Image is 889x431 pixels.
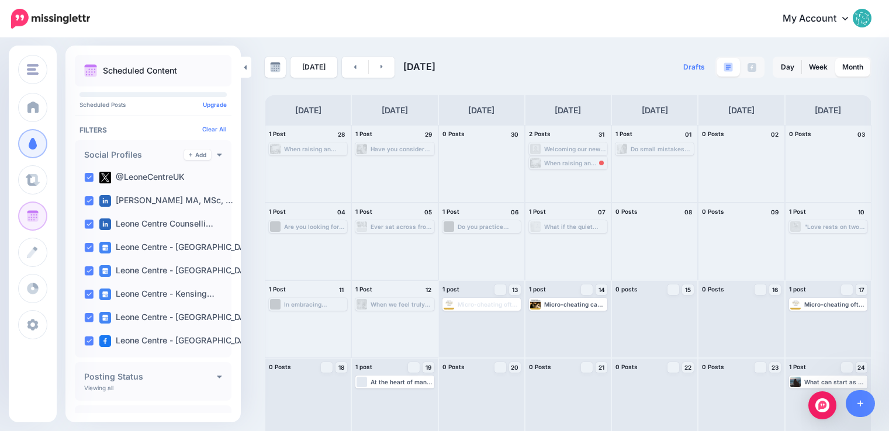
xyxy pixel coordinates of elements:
h4: 08 [682,207,694,217]
div: When raising an autistic child, the focus often shifts entirely to care and survival—leaving the ... [544,159,606,166]
img: google_business-square.png [99,265,111,277]
span: 21 [599,364,604,370]
span: 24 [857,364,865,370]
div: When raising an autistic child, the focus often shifts entirely to care and survival—leaving the ... [284,145,346,152]
a: 20 [509,362,521,373]
span: 1 post [442,286,459,293]
span: 16 [772,287,778,293]
span: 0 Posts [702,208,724,215]
span: 0 Posts [789,130,811,137]
span: 1 Post [789,363,806,370]
h4: 30 [509,129,521,140]
img: twitter-square.png [99,172,111,183]
h4: 03 [856,129,867,140]
div: When we feel truly listened to, something shifts—not just emotionally, but physically. Are you cu... [371,301,433,308]
div: In embracing traditional and modern values, parenting [DATE] can become: "A living dialogue betwe... [284,301,346,308]
div: Do you practice active listening during conversations? To truly listen is to say without words: “... [458,223,520,230]
h4: 12 [423,284,434,295]
h4: [DATE] [815,103,841,117]
h4: 10 [856,207,867,217]
span: 0 posts [615,286,638,293]
a: Drafts [676,57,712,78]
h4: Social Profiles [84,151,184,159]
span: Drafts [683,64,705,71]
div: Welcoming our new therapist, [GEOGRAPHIC_DATA], to the Leone Centre Team! Rasa is an experienced ... [544,145,606,152]
span: 1 Post [789,208,806,215]
span: 1 post [789,286,806,293]
span: 1 Post [269,208,286,215]
span: 1 Post [269,286,286,293]
div: What can start as a small, seemingly meaningless behaviour—an online conversation, a flirtation, ... [804,378,866,385]
h4: 05 [423,207,434,217]
span: 1 post [355,363,372,370]
h4: Filters [79,126,227,134]
span: 19 [426,364,431,370]
span: 18 [338,364,344,370]
a: 13 [509,284,521,295]
div: "Love rests on two pillars: surrender and autonomy. Our need for togetherness exists alongside ou... [804,223,866,230]
label: @LeoneCentreUK [99,172,185,183]
a: 14 [596,284,607,295]
span: 15 [685,287,691,293]
a: Month [835,58,870,77]
h4: 02 [769,129,781,140]
span: 1 Post [615,130,632,137]
div: Micro-cheating often exists in the grey areas of secrecy, intent, and emotional disconnection. "O... [458,301,520,308]
div: Micro-cheating often exists in the grey areas of secrecy, intent, and emotional disconnection. "O... [804,301,866,308]
span: 1 Post [355,130,372,137]
h4: 11 [335,284,347,295]
label: Leone Centre Counselli… [99,218,213,230]
span: 2 Posts [529,130,551,137]
a: Add [184,150,211,160]
div: At the heart of many family conflicts lies a clash between cultural heritage and modern values, b... [371,378,433,385]
span: 1 Post [355,208,372,215]
img: linkedin-square.png [99,195,111,207]
label: Leone Centre - [GEOGRAPHIC_DATA] … [99,242,268,253]
h4: 31 [596,129,607,140]
a: Clear All [202,126,227,133]
p: Scheduled Posts [79,102,227,107]
h4: [DATE] [642,103,668,117]
a: 21 [596,362,607,373]
a: 24 [856,362,867,373]
div: Do small mistakes sometimes feel like personal failures? You're not alone. Read our blog to learn... [631,145,693,152]
a: 17 [856,284,867,295]
div: Have you considered the difference between hearing and listening? Hearing happens automatically, ... [371,145,433,152]
div: What if the quiet voice whispering “you’re not enough” wasn’t a flaw in your character, but a ref... [544,223,606,230]
img: calendar-grey-darker.png [270,62,281,72]
p: Viewing all [84,384,113,391]
span: 22 [684,364,691,370]
span: 13 [512,287,518,293]
label: Leone Centre - Kensing… [99,289,215,300]
p: Scheduled Content [103,67,177,75]
span: 0 Posts [702,363,724,370]
a: Week [802,58,835,77]
span: 1 Post [442,208,459,215]
img: paragraph-boxed.png [724,62,733,72]
span: 0 Posts [442,363,465,370]
span: 20 [511,364,518,370]
h4: 29 [423,129,434,140]
img: facebook-square.png [99,335,111,347]
a: 22 [682,362,694,373]
h4: 01 [682,129,694,140]
span: 0 Posts [529,363,551,370]
h4: 06 [509,207,521,217]
span: 0 Posts [702,130,724,137]
img: google_business-square.png [99,312,111,324]
a: [DATE] [290,57,337,78]
div: Micro-cheating can create tension, confusion, and emotional pain, especially if trust has already... [544,301,606,308]
img: calendar.png [84,64,97,77]
span: 1 Post [529,208,546,215]
span: 0 Posts [269,363,291,370]
a: My Account [771,5,871,33]
span: 0 Posts [442,130,465,137]
h4: [DATE] [295,103,321,117]
span: 17 [859,287,864,293]
h4: [DATE] [468,103,494,117]
span: 23 [772,364,779,370]
span: [DATE] [403,61,435,72]
span: 0 Posts [615,363,638,370]
img: facebook-grey-square.png [748,63,756,72]
div: Are you looking for a new opportunity? Join our team at [GEOGRAPHIC_DATA]! We're currently lookin... [284,223,346,230]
